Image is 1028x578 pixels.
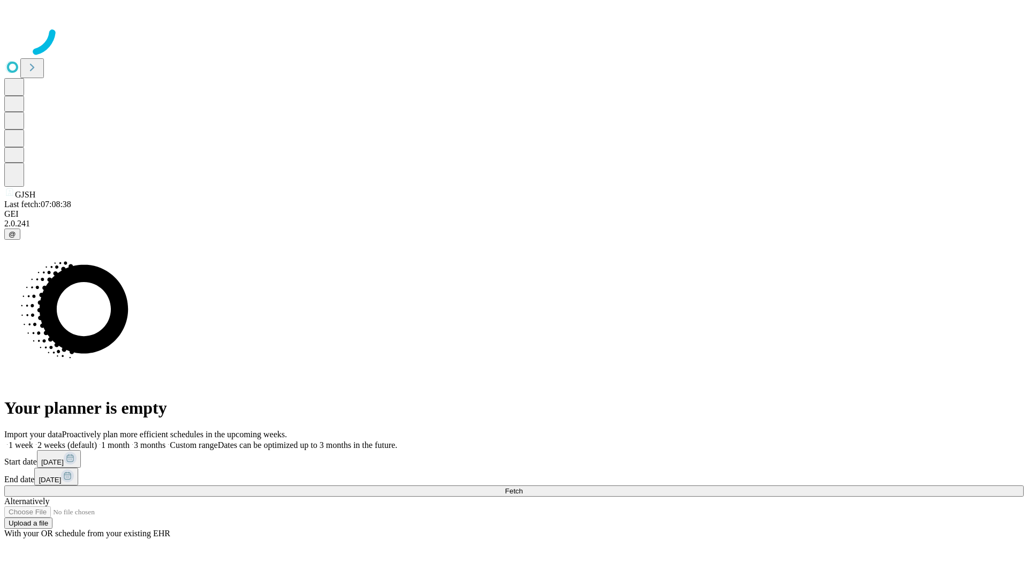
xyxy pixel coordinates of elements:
[4,219,1024,229] div: 2.0.241
[4,200,71,209] span: Last fetch: 07:08:38
[4,529,170,538] span: With your OR schedule from your existing EHR
[4,229,20,240] button: @
[4,398,1024,418] h1: Your planner is empty
[34,468,78,485] button: [DATE]
[37,450,81,468] button: [DATE]
[4,209,1024,219] div: GEI
[15,190,35,199] span: GJSH
[39,476,61,484] span: [DATE]
[170,440,217,450] span: Custom range
[4,485,1024,497] button: Fetch
[505,487,523,495] span: Fetch
[218,440,397,450] span: Dates can be optimized up to 3 months in the future.
[134,440,165,450] span: 3 months
[4,450,1024,468] div: Start date
[4,518,52,529] button: Upload a file
[41,458,64,466] span: [DATE]
[4,468,1024,485] div: End date
[9,440,33,450] span: 1 week
[62,430,287,439] span: Proactively plan more efficient schedules in the upcoming weeks.
[4,430,62,439] span: Import your data
[4,497,49,506] span: Alternatively
[101,440,130,450] span: 1 month
[9,230,16,238] span: @
[37,440,97,450] span: 2 weeks (default)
